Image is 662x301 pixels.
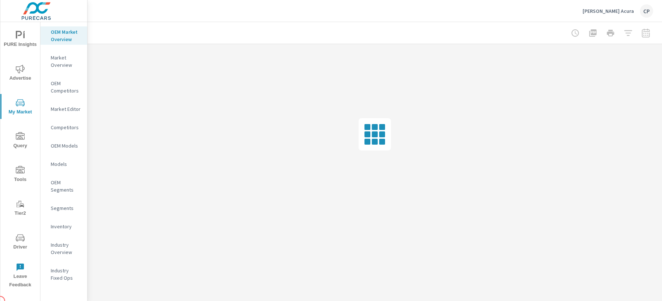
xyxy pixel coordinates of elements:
[40,26,87,45] div: OEM Market Overview
[51,124,81,131] p: Competitors
[3,65,38,83] span: Advertise
[51,223,81,230] p: Inventory
[40,177,87,195] div: OEM Segments
[40,265,87,283] div: Industry Fixed Ops
[40,104,87,115] div: Market Editor
[51,142,81,149] p: OEM Models
[3,98,38,116] span: My Market
[51,160,81,168] p: Models
[3,31,38,49] span: PURE Insights
[51,179,81,193] p: OEM Segments
[3,233,38,251] span: Driver
[40,122,87,133] div: Competitors
[40,78,87,96] div: OEM Competitors
[40,159,87,170] div: Models
[51,105,81,113] p: Market Editor
[51,204,81,212] p: Segments
[3,166,38,184] span: Tools
[3,200,38,218] span: Tier2
[3,132,38,150] span: Query
[51,28,81,43] p: OEM Market Overview
[40,221,87,232] div: Inventory
[40,203,87,214] div: Segments
[51,241,81,256] p: Industry Overview
[51,267,81,282] p: Industry Fixed Ops
[51,80,81,94] p: OEM Competitors
[40,52,87,70] div: Market Overview
[0,22,40,292] div: nav menu
[40,239,87,258] div: Industry Overview
[640,4,653,18] div: CP
[51,54,81,69] p: Market Overview
[3,263,38,289] span: Leave Feedback
[583,8,634,14] p: [PERSON_NAME] Acura
[40,140,87,151] div: OEM Models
